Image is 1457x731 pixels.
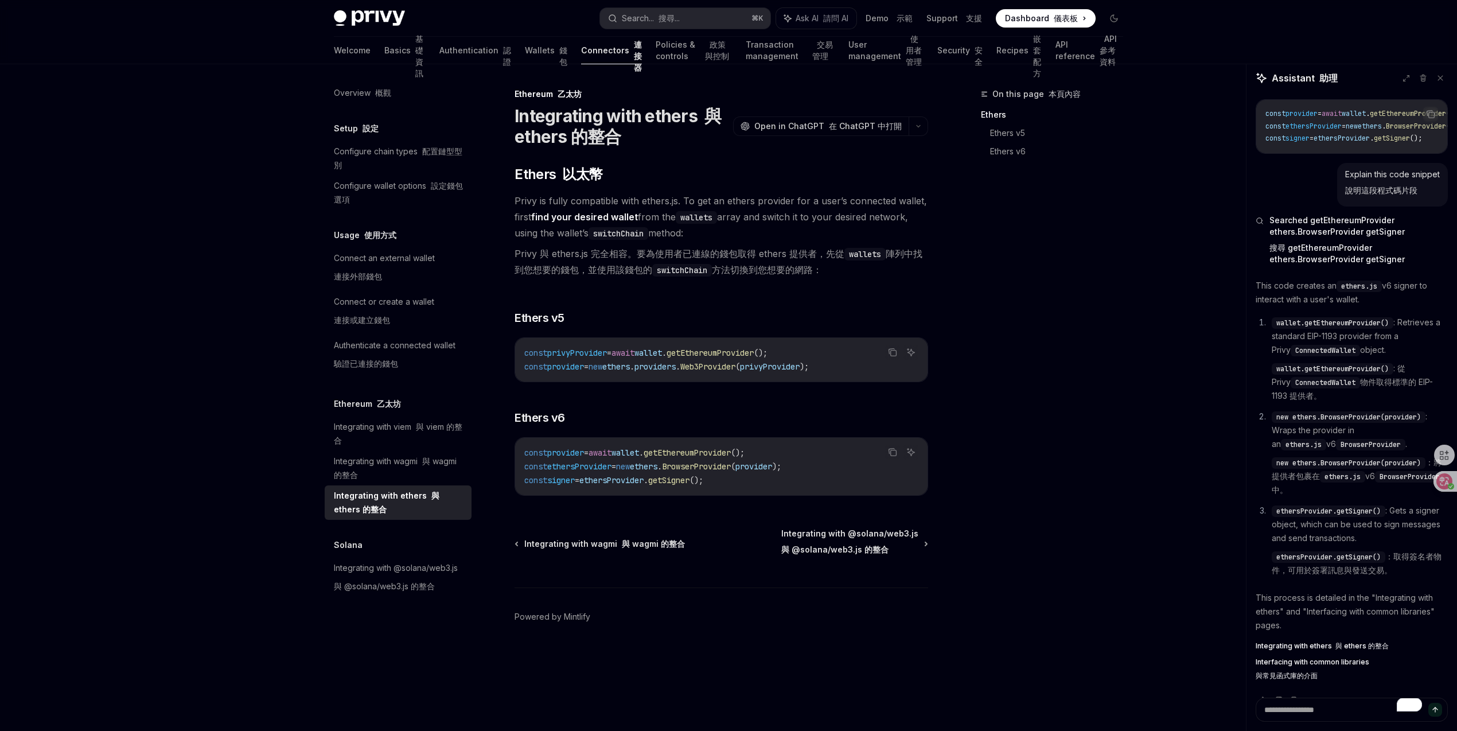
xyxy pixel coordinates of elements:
[740,361,800,372] span: privyProvider
[1256,215,1448,270] button: Searched getEthereumProvider ethers.BrowserProvider getSigner搜尋 getEthereumProvider ethers.Browse...
[662,461,731,472] span: BrowserProvider
[1272,457,1444,495] font: ：將提供者包裹在 v6 中。
[1256,591,1448,632] p: This process is detailed in the "Integrating with ethers" and "Interfacing with common libraries"...
[1049,89,1081,99] font: 本頁內容
[937,37,983,64] a: Security 安全
[1295,346,1355,355] span: ConnectedWallet
[823,13,848,23] font: 請問 AI
[1265,109,1285,118] span: const
[334,179,465,207] div: Configure wallet options
[1268,410,1448,501] li: : Wraps the provider in an v6 .
[334,561,458,598] div: Integrating with @solana/web3.js
[990,124,1132,142] a: Ethers v5
[1256,671,1318,680] font: 與常見函式庫的介面
[1265,134,1285,143] span: const
[1005,13,1078,24] span: Dashboard
[990,142,1132,161] a: Ethers v6
[652,264,712,277] code: switchChain
[975,45,983,67] font: 安全
[334,581,435,591] font: 與 @solana/web3.js 的整合
[589,227,648,240] code: switchChain
[1268,316,1448,407] li: : Retrieves a standard EIP-1193 provider from a Privy object.
[334,295,434,332] div: Connect or create a wallet
[524,348,547,358] span: const
[589,448,611,458] span: await
[885,345,900,360] button: Copy the contents from the code block
[733,116,909,136] button: Open in ChatGPT 在 ChatGPT 中打開
[524,475,547,485] span: const
[524,448,547,458] span: const
[1374,134,1410,143] span: getSigner
[1341,440,1401,449] span: BrowserProvider
[334,454,465,482] div: Integrating with wagmi
[776,8,856,29] button: Ask AI 請問 AI
[662,348,667,358] span: .
[559,45,567,67] font: 錢包
[754,348,768,358] span: ();
[1272,551,1442,575] font: ：取得簽名者物件，可用於簽署訊息與發送交易。
[796,13,848,24] span: Ask AI
[325,291,472,335] a: Connect or create a wallet連接或建立錢包
[1342,122,1346,131] span: =
[325,335,472,379] a: Authenticate a connected wallet驗證已連接的錢包
[1366,109,1370,118] span: .
[531,211,638,223] a: find your desired wallet
[334,271,382,281] font: 連接外部錢包
[1256,641,1448,651] a: Integrating with ethers 與 ethers 的整合
[334,37,371,64] a: Welcome
[516,538,685,550] a: Integrating with wagmi 與 wagmi 的整合
[334,420,465,448] div: Integrating with viem
[634,361,676,372] span: providers
[515,106,728,147] h1: Integrating with ethers
[334,145,465,172] div: Configure chain types
[966,13,982,23] font: 支援
[644,475,648,485] span: .
[844,248,886,260] code: wallets
[1276,364,1389,374] span: wallet.getEthereumProvider()
[676,211,717,224] code: wallets
[992,87,1081,101] span: On this page
[334,359,398,368] font: 驗證已連接的錢包
[515,106,722,147] font: 與 ethers 的整合
[515,310,564,326] span: Ethers v5
[634,348,662,358] span: wallet
[325,176,472,210] a: Configure wallet options 設定錢包選項
[1324,472,1361,481] span: ethers.js
[600,8,771,29] button: Search... 搜尋...⌘K
[1322,109,1342,118] span: await
[1272,71,1338,85] span: Assistant
[735,361,740,372] span: (
[1319,72,1338,84] font: 助理
[1370,134,1374,143] span: .
[812,40,833,61] font: 交易管理
[781,545,889,554] font: 與 @solana/web3.js 的整合
[1346,122,1358,131] span: new
[903,345,918,360] button: Ask AI
[848,37,924,64] a: User management 使用者管理
[926,13,982,24] a: Support 支援
[829,121,902,131] font: 在 ChatGPT 中打開
[334,315,390,325] font: 連接或建立錢包
[1256,658,1369,685] span: Interfacing with common libraries
[515,611,590,623] a: Powered by Mintlify
[524,538,685,550] span: Integrating with wagmi
[1256,658,1448,685] a: Interfacing with common libraries與常見函式庫的介面
[680,361,735,372] span: Web3Provider
[1269,243,1405,264] font: 搜尋 getEthereumProvider ethers.BrowserProvider getSigner
[547,361,584,372] span: provider
[415,34,423,78] font: 基礎資訊
[667,348,754,358] span: getEthereumProvider
[1382,122,1386,131] span: .
[616,461,630,472] span: new
[547,475,575,485] span: signer
[611,461,616,472] span: =
[547,461,611,472] span: ethersProvider
[1256,279,1448,306] p: This code creates an v6 signer to interact with a user's wallet.
[906,34,922,67] font: 使用者管理
[1276,553,1381,562] span: ethersProvider.getSigner()
[334,489,465,516] div: Integrating with ethers
[364,230,396,240] font: 使用方式
[885,445,900,460] button: Copy the contents from the code block
[581,37,642,64] a: Connectors 連接器
[1428,703,1442,717] button: Send message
